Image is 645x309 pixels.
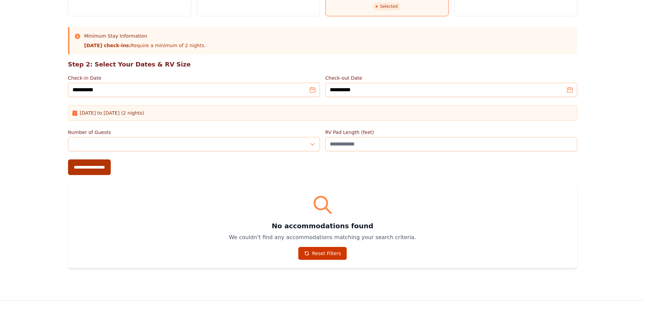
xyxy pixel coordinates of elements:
h3: No accommodations found [76,221,569,231]
a: Reset Filters [298,247,347,260]
label: Check-out Date [325,75,577,81]
label: Number of Guests [68,129,320,136]
span: Selected [373,2,400,11]
strong: [DATE] check-ins: [84,43,131,48]
label: Check-in Date [68,75,320,81]
label: RV Pad Length (feet) [325,129,577,136]
p: Require a minimum of 2 nights. [84,42,206,49]
span: [DATE] to [DATE] (2 nights) [80,110,144,116]
p: We couldn't find any accommodations matching your search criteria. [76,233,569,242]
h3: Minimum Stay Information [84,33,206,39]
h2: Step 2: Select Your Dates & RV Size [68,60,577,69]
